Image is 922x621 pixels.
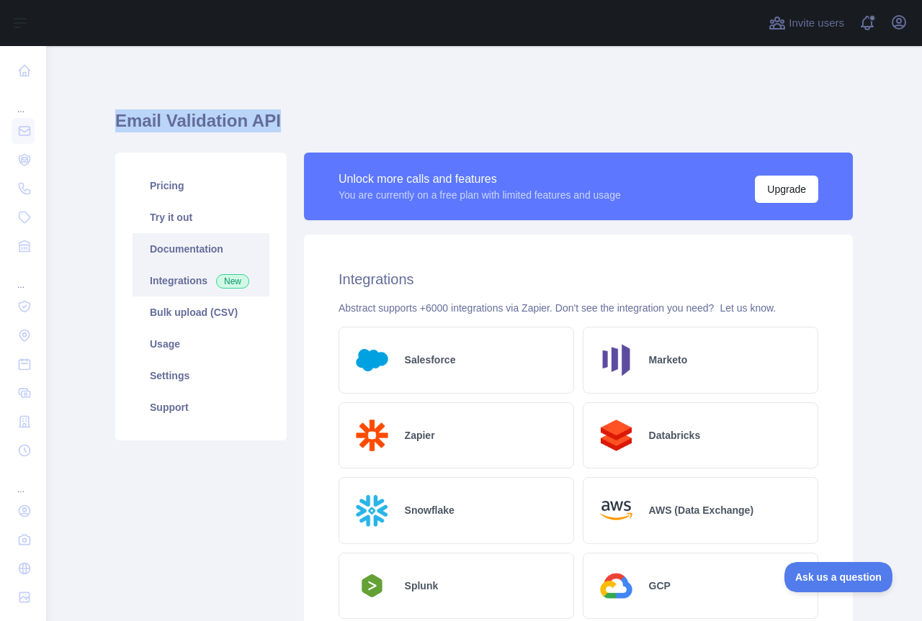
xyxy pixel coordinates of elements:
h2: Salesforce [405,353,456,367]
img: Logo [351,489,393,532]
a: Settings [133,360,269,391]
div: ... [12,86,35,115]
a: Documentation [133,233,269,265]
a: Let us know. [720,302,776,314]
a: Bulk upload (CSV) [133,296,269,328]
img: Logo [595,339,637,381]
a: Support [133,391,269,423]
iframe: Toggle Customer Support [784,562,893,592]
h2: Databricks [649,428,701,443]
h2: Snowflake [405,503,455,517]
h2: Marketo [649,353,688,367]
div: ... [12,466,35,495]
div: Unlock more calls and features [339,171,621,188]
div: ... [12,262,35,291]
h2: Integrations [339,269,818,289]
img: Logo [351,414,393,457]
h2: AWS (Data Exchange) [649,503,753,517]
span: New [216,274,249,289]
h2: Splunk [405,579,439,593]
img: Logo [595,489,637,532]
a: Usage [133,328,269,360]
h2: GCP [649,579,671,593]
a: Try it out [133,201,269,233]
h2: Zapier [405,428,435,443]
button: Invite users [766,12,847,35]
img: Logo [595,565,637,607]
img: Logo [351,339,393,381]
img: Logo [351,570,393,602]
a: Pricing [133,170,269,201]
span: Invite users [789,15,844,32]
div: Abstract supports +6000 integrations via Zapier. Don't see the integration you need? [339,301,818,315]
button: Upgrade [755,176,818,203]
h1: Email Validation API [115,109,853,144]
div: You are currently on a free plan with limited features and usage [339,188,621,202]
img: Logo [595,414,637,457]
a: Integrations New [133,265,269,296]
